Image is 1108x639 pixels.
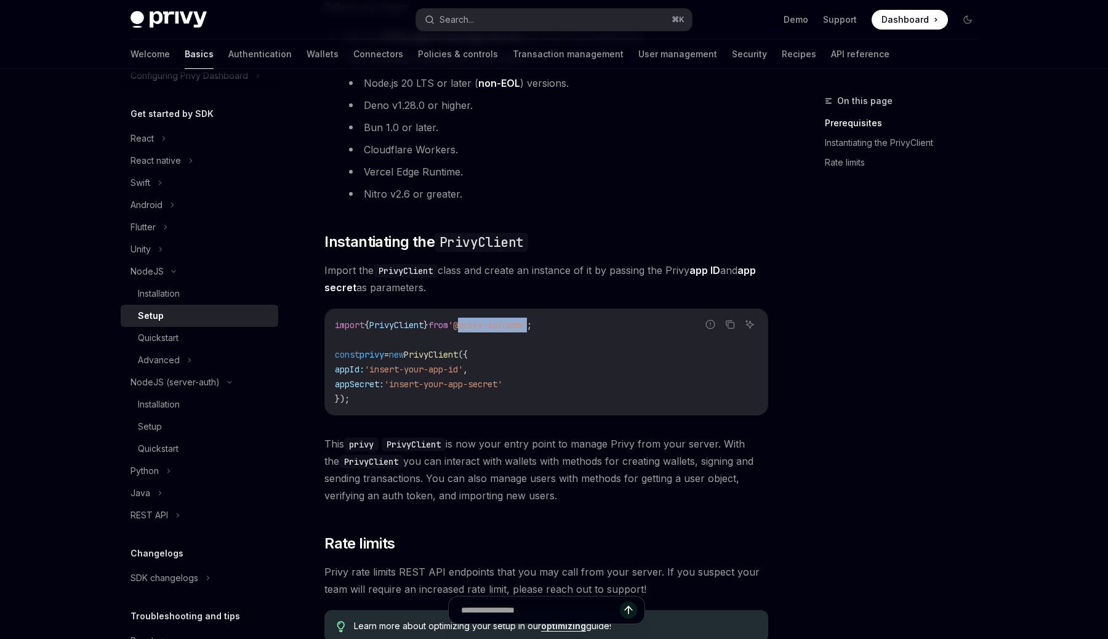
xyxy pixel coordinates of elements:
div: Swift [130,175,150,190]
h5: Changelogs [130,546,183,561]
div: Quickstart [138,441,179,456]
span: 'insert-your-app-secret' [384,379,502,390]
a: Rate limits [825,153,987,172]
span: This is now your entry point to manage Privy from your server. With the you can interact with wal... [324,435,768,504]
div: SDK changelogs [130,571,198,585]
span: Import the class and create an instance of it by passing the Privy and as parameters. [324,262,768,296]
li: The following runtimes are supported: [324,50,768,203]
a: Quickstart [121,438,278,460]
span: , [463,364,468,375]
li: Bun 1.0 or later. [344,119,768,136]
span: = [384,349,389,360]
a: API reference [831,39,889,69]
span: from [428,319,448,331]
button: Flutter [121,216,278,238]
span: PrivyClient [369,319,424,331]
button: REST API [121,504,278,526]
a: Support [823,14,857,26]
div: Search... [440,12,474,27]
div: Setup [138,419,162,434]
code: PrivyClient [435,233,528,252]
span: Rate limits [324,534,395,553]
a: Instantiating the PrivyClient [825,133,987,153]
span: PrivyClient [404,349,458,360]
button: Swift [121,172,278,194]
button: Search...⌘K [416,9,692,31]
span: import [335,319,364,331]
code: PrivyClient [374,264,438,278]
div: Python [130,464,159,478]
li: Nitro v2.6 or greater. [344,185,768,203]
a: Quickstart [121,327,278,349]
span: ⌘ K [672,15,684,25]
strong: app ID [689,264,720,276]
a: Dashboard [872,10,948,30]
button: React [121,127,278,150]
a: Demo [784,14,808,26]
a: non-EOL [478,77,520,90]
span: Privy rate limits REST API endpoints that you may call from your server. If you suspect your team... [324,563,768,598]
button: Toggle dark mode [958,10,978,30]
input: Ask a question... [461,597,620,624]
div: Installation [138,397,180,412]
button: Report incorrect code [702,316,718,332]
button: Python [121,460,278,482]
a: Connectors [353,39,403,69]
a: Recipes [782,39,816,69]
span: ; [527,319,532,331]
span: const [335,349,359,360]
div: Flutter [130,220,156,235]
span: { [364,319,369,331]
li: Node.js 20 LTS or later ( ) versions. [344,74,768,92]
div: NodeJS [130,264,164,279]
a: Transaction management [513,39,624,69]
div: React native [130,153,181,168]
div: Unity [130,242,151,257]
div: Quickstart [138,331,179,345]
button: Advanced [121,349,278,371]
span: appSecret: [335,379,384,390]
a: Welcome [130,39,170,69]
li: Vercel Edge Runtime. [344,163,768,180]
a: Policies & controls [418,39,498,69]
img: dark logo [130,11,207,28]
code: PrivyClient [339,455,403,468]
button: NodeJS [121,260,278,283]
button: Copy the contents from the code block [722,316,738,332]
span: new [389,349,404,360]
div: NodeJS (server-auth) [130,375,220,390]
span: privy [359,349,384,360]
button: Ask AI [742,316,758,332]
a: Installation [121,393,278,416]
div: Advanced [138,353,180,368]
a: Setup [121,416,278,438]
button: Send message [620,601,637,619]
a: Authentication [228,39,292,69]
a: Basics [185,39,214,69]
div: Setup [138,308,164,323]
a: Security [732,39,767,69]
button: React native [121,150,278,172]
div: Java [130,486,150,500]
span: Instantiating the [324,232,528,252]
div: REST API [130,508,168,523]
div: Android [130,198,163,212]
a: Installation [121,283,278,305]
span: On this page [837,94,893,108]
span: ({ [458,349,468,360]
li: Cloudflare Workers. [344,141,768,158]
button: Java [121,482,278,504]
span: } [424,319,428,331]
button: SDK changelogs [121,567,278,589]
button: Android [121,194,278,216]
button: NodeJS (server-auth) [121,371,278,393]
a: Prerequisites [825,113,987,133]
span: 'insert-your-app-id' [364,364,463,375]
a: Setup [121,305,278,327]
a: Wallets [307,39,339,69]
span: '@privy-io/node' [448,319,527,331]
a: User management [638,39,717,69]
div: Installation [138,286,180,301]
li: Deno v1.28.0 or higher. [344,97,768,114]
span: appId: [335,364,364,375]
